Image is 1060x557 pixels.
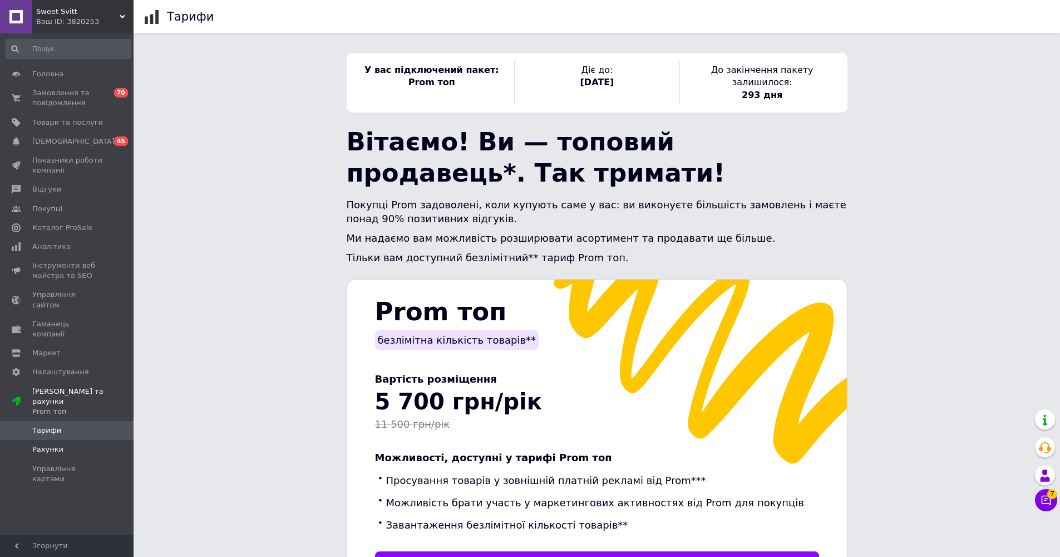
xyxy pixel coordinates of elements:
[32,464,103,484] span: Управління картами
[742,90,782,100] span: 293 дня
[32,407,134,417] div: Prom топ
[32,242,71,252] span: Аналітика
[347,232,776,244] span: Ми надаємо вам можливість розширювати асортимент та продавати ще більше.
[386,475,706,486] span: Просування товарів у зовнішній платній рекламі від Prom***
[375,373,497,385] span: Вартість розміщення
[32,290,103,310] span: Управління сайтом
[364,65,499,75] span: У вас підключений пакет:
[375,297,507,326] span: Prom топ
[6,39,131,59] input: Пошук
[32,348,61,358] span: Маркет
[378,334,536,346] span: безлімітна кількість товарів**
[32,155,103,175] span: Показники роботи компанії
[375,452,612,463] span: Можливості, доступні у тарифі Prom топ
[32,319,103,339] span: Гаманець компанії
[114,136,128,146] span: 45
[1035,489,1057,511] button: Чат з покупцем7
[167,10,214,23] h1: Тарифи
[32,204,62,214] span: Покупці
[347,199,846,224] span: Покупці Prom задоволені, коли купують саме у вас: ви виконуєте більшість замовлень і маєте понад ...
[1047,486,1057,496] span: 7
[32,118,103,128] span: Товари та послуги
[347,127,725,188] span: Вітаємо! Ви — топовий продавець*. Так тримати!
[32,223,92,233] span: Каталог ProSale
[32,69,63,79] span: Головна
[514,61,679,104] div: Діє до:
[375,418,450,430] span: 11 500 грн/рік
[32,426,61,436] span: Тарифи
[386,497,804,509] span: Можливість брати участь у маркетингових активностях від Prom для покупців
[36,7,120,17] span: Sweet Svitt
[711,65,814,87] span: До закінчення пакету залишилося:
[347,252,629,263] span: Тільки вам доступний безлімітний** тариф Prom топ.
[375,389,542,414] span: 5 700 грн/рік
[32,88,103,108] span: Замовлення та повідомлення
[114,88,128,97] span: 70
[408,77,455,87] span: Prom топ
[32,444,63,455] span: Рахунки
[32,136,115,146] span: [DEMOGRAPHIC_DATA]
[580,77,614,87] span: [DATE]
[386,519,628,531] span: Завантаження безлімітної кількості товарів**
[32,367,89,377] span: Налаштування
[32,387,134,417] span: [PERSON_NAME] та рахунки
[36,17,134,27] div: Ваш ID: 3820253
[32,261,103,281] span: Інструменти веб-майстра та SEO
[32,184,61,194] span: Відгуки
